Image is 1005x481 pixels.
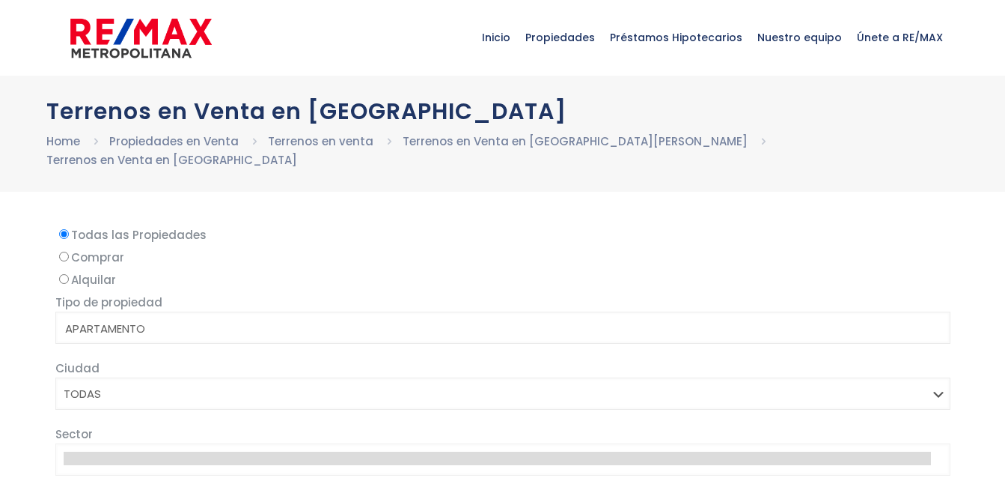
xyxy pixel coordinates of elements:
span: Inicio [474,15,518,60]
option: APARTAMENTO [64,320,931,338]
span: Nuestro equipo [750,15,849,60]
a: Home [46,133,80,149]
h1: Terrenos en Venta en [GEOGRAPHIC_DATA] [46,98,959,124]
a: Terrenos en Venta en [GEOGRAPHIC_DATA] [46,152,297,168]
a: Propiedades en Venta [109,133,239,149]
a: Terrenos en venta [268,133,373,149]
label: Alquilar [55,270,950,289]
label: Comprar [55,248,950,267]
span: Únete a RE/MAX [849,15,950,60]
span: Sector [55,426,93,442]
input: Comprar [59,252,69,261]
option: CASA [64,338,931,356]
input: Todas las Propiedades [59,229,69,239]
input: Alquilar [59,274,69,284]
span: Préstamos Hipotecarios [602,15,750,60]
a: Terrenos en Venta en [GEOGRAPHIC_DATA][PERSON_NAME] [403,133,748,149]
label: Todas las Propiedades [55,226,950,244]
span: Propiedades [518,15,602,60]
span: Tipo de propiedad [55,294,162,310]
img: remax-metropolitana-logo [70,16,212,61]
span: Ciudad [55,360,100,376]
